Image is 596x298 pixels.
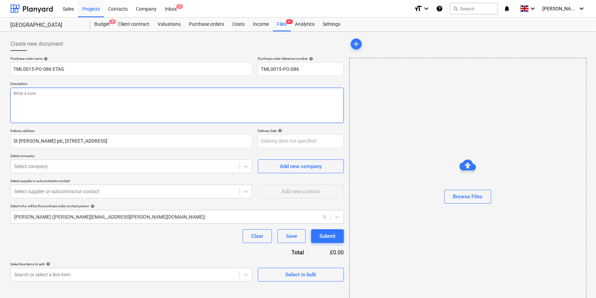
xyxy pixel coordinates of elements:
i: Knowledge base [436,4,443,13]
button: Add new company [258,159,344,173]
button: Browse Files [444,190,491,203]
div: [GEOGRAPHIC_DATA] [10,22,82,29]
a: Budget5 [90,18,114,31]
a: Purchase orders [185,18,228,31]
input: Delivery date not specified [258,134,344,148]
p: Delivery address [10,129,252,134]
span: Create new document [10,40,63,48]
button: Save [277,229,306,243]
input: Document name [10,62,252,76]
i: keyboard_arrow_down [529,4,537,13]
a: Costs [228,18,249,31]
span: help [277,129,282,133]
span: help [45,262,50,266]
div: Select in bulk [285,270,316,279]
button: Clear [243,229,272,243]
div: £0.00 [315,249,344,256]
div: Add new company [280,162,322,171]
div: Purchase order name [10,56,252,61]
div: Browse Files [453,192,482,201]
span: help [42,57,48,61]
button: Search [450,3,498,14]
div: Clear [251,232,263,241]
a: Valuations [153,18,185,31]
i: keyboard_arrow_down [577,4,586,13]
i: format_size [414,4,422,13]
iframe: Chat Widget [562,265,596,298]
span: 5 [109,19,116,24]
a: Client contract [114,18,153,31]
span: help [89,204,95,208]
div: Files [273,18,291,31]
a: Settings [319,18,344,31]
input: Reference number [258,62,344,76]
div: Save [286,232,297,241]
button: Select in bulk [258,268,344,282]
i: keyboard_arrow_down [422,4,430,13]
p: Select company [10,154,252,159]
span: search [453,6,458,11]
p: Description [10,81,344,87]
div: Select who will be the purchase order contact person [10,204,344,208]
a: Analytics [291,18,319,31]
div: Purchase order reference number [258,56,344,61]
a: Income [249,18,273,31]
div: Delivery date [258,129,344,133]
button: Submit [311,229,344,243]
div: Total [254,249,315,256]
span: [PERSON_NAME] [542,6,577,11]
span: add [352,40,360,48]
span: help [308,57,313,61]
div: Submit [319,232,336,241]
div: Select line-items to add [10,262,252,266]
p: Select supplier or subcontractor contact [10,179,252,185]
div: Budget [90,18,114,31]
a: Files9+ [273,18,291,31]
span: 2 [176,4,183,9]
span: 9+ [286,19,293,24]
input: Delivery address [10,134,252,148]
i: notifications [503,4,510,13]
